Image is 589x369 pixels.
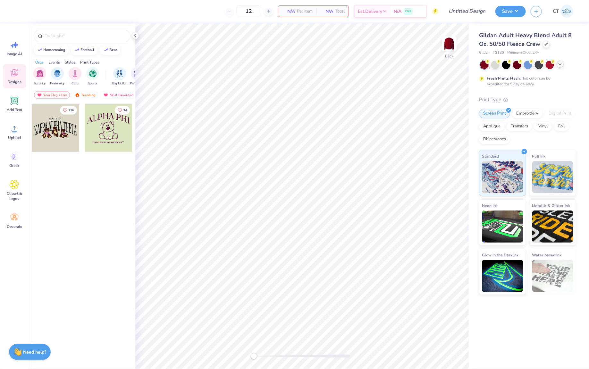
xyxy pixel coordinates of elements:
span: Sports [88,81,98,86]
div: Most Favorited [100,91,137,99]
img: Big Little Reveal Image [116,70,123,77]
span: Gildan [479,50,489,56]
div: Screen Print [479,109,510,118]
img: trend_line.gif [74,48,80,52]
span: Total [335,8,345,15]
img: Standard [482,161,523,193]
img: Carly Tapson [560,5,573,18]
img: Club Image [72,70,79,77]
button: Save [495,6,526,17]
span: 34 [123,109,127,112]
span: Per Item [297,8,313,15]
img: Sports Image [89,70,97,77]
button: Like [60,106,77,115]
span: Clipart & logos [4,191,25,201]
span: Gildan Adult Heavy Blend Adult 8 Oz. 50/50 Fleece Crew [479,31,572,48]
span: Big Little Reveal [112,81,127,86]
button: filter button [69,67,81,86]
div: Accessibility label [251,353,257,359]
div: Digital Print [544,109,576,118]
strong: Fresh Prints Flash: [487,76,521,81]
div: football [81,48,95,52]
input: – – [236,5,261,17]
div: Rhinestones [479,134,510,144]
div: Trending [72,91,98,99]
div: filter for Sports [86,67,99,86]
span: Water based Ink [532,252,562,258]
div: Print Types [80,59,99,65]
div: Orgs [35,59,44,65]
span: Minimum Order: 24 + [507,50,539,56]
span: Greek [10,163,20,168]
img: trending.gif [75,93,80,97]
div: filter for Club [69,67,81,86]
button: Like [115,106,130,115]
span: Free [405,9,411,13]
span: Image AI [7,51,22,56]
img: most_fav.gif [103,93,108,97]
span: 136 [68,109,74,112]
span: Club [72,81,79,86]
button: filter button [112,67,127,86]
strong: Need help? [23,349,46,355]
span: Fraternity [50,81,65,86]
div: Embroidery [512,109,543,118]
span: Add Text [7,107,22,112]
span: Neon Ink [482,202,498,209]
button: homecoming [34,45,69,55]
div: Events [48,59,60,65]
a: CT [550,5,576,18]
span: Decorate [7,224,22,229]
span: CT [553,8,559,15]
div: filter for Big Little Reveal [112,67,127,86]
button: bear [100,45,120,55]
div: Foil [554,122,569,131]
div: bear [110,48,117,52]
div: filter for Parent's Weekend [130,67,145,86]
div: homecoming [44,48,66,52]
img: Parent's Weekend Image [134,70,141,77]
span: Metallic & Glitter Ink [532,202,570,209]
span: Upload [8,135,21,140]
div: Print Type [479,96,576,103]
div: filter for Sorority [33,67,46,86]
img: Metallic & Glitter Ink [532,210,574,243]
span: Designs [7,79,21,84]
div: Styles [65,59,75,65]
button: filter button [50,67,65,86]
div: filter for Fraternity [50,67,65,86]
img: most_fav.gif [37,93,42,97]
button: filter button [86,67,99,86]
img: Back [443,37,456,50]
div: Vinyl [534,122,552,131]
span: N/A [282,8,295,15]
input: Untitled Design [443,5,491,18]
span: Standard [482,153,499,159]
button: filter button [130,67,145,86]
div: Transfers [507,122,532,131]
div: Applique [479,122,505,131]
button: football [71,45,97,55]
div: Back [445,53,453,59]
img: Sorority Image [36,70,44,77]
span: Sorority [34,81,46,86]
div: Your Org's Fav [34,91,70,99]
span: Est. Delivery [358,8,382,15]
img: trend_line.gif [103,48,108,52]
img: Neon Ink [482,210,523,243]
img: Fraternity Image [54,70,61,77]
span: N/A [320,8,333,15]
img: Water based Ink [532,260,574,292]
span: N/A [394,8,401,15]
button: filter button [33,67,46,86]
img: Puff Ink [532,161,574,193]
input: Try "Alpha" [44,33,126,39]
span: Puff Ink [532,153,546,159]
img: Glow in the Dark Ink [482,260,523,292]
span: # G180 [492,50,504,56]
div: This color can be expedited for 5 day delivery. [487,75,566,87]
span: Parent's Weekend [130,81,145,86]
span: Glow in the Dark Ink [482,252,518,258]
img: trend_line.gif [37,48,42,52]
